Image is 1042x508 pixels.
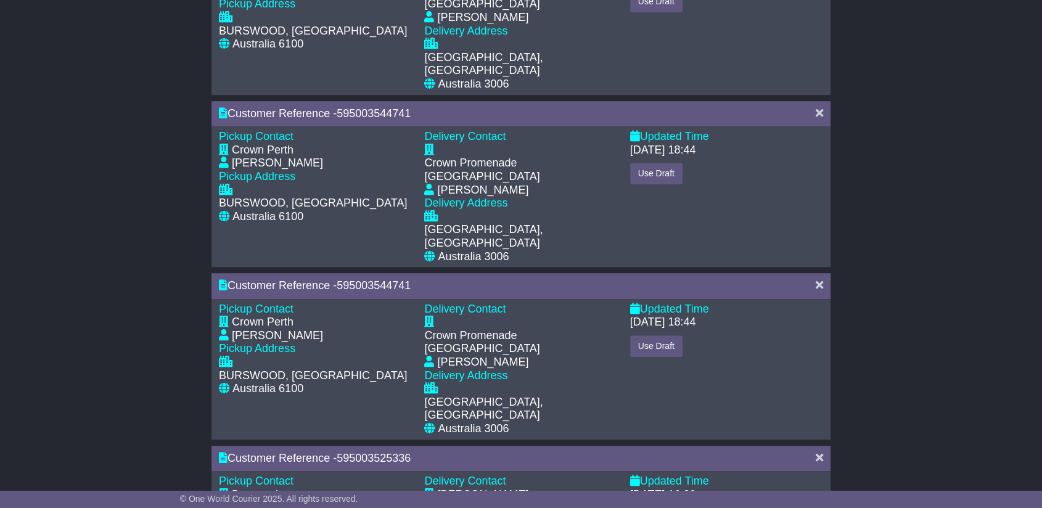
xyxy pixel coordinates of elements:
div: Australia 6100 [232,210,303,224]
span: Delivery Contact [424,303,506,315]
div: Bestravel [232,488,278,502]
span: Pickup Contact [219,130,293,142]
span: Pickup Address [219,170,295,182]
div: [DATE] 18:44 [630,144,696,157]
span: Delivery Address [424,25,507,37]
span: 595003544741 [337,107,411,120]
span: Delivery Address [424,197,507,209]
div: Australia 3006 [438,422,509,436]
div: Customer Reference - [219,107,803,121]
div: Updated Time [630,303,823,316]
div: Updated Time [630,475,823,488]
div: Updated Time [630,130,823,144]
div: Crown Perth [232,144,293,157]
div: Australia 3006 [438,250,509,264]
span: 595003544741 [337,279,411,292]
div: Customer Reference - [219,452,803,465]
span: Delivery Address [424,369,507,382]
div: [PERSON_NAME] [437,356,528,369]
div: Australia 6100 [232,38,303,51]
div: [PERSON_NAME] [437,184,528,197]
div: [PERSON_NAME] [437,11,528,25]
span: Delivery Contact [424,130,506,142]
div: [GEOGRAPHIC_DATA], [GEOGRAPHIC_DATA] [424,396,617,422]
div: Crown Promenade [GEOGRAPHIC_DATA] [424,329,617,356]
div: [DATE] 16:30 [630,488,696,502]
div: Australia 3006 [438,78,509,91]
div: [PERSON_NAME] [232,329,323,343]
span: Pickup Contact [219,475,293,487]
div: Crown Perth [232,316,293,329]
button: Use Draft [630,163,683,184]
div: [GEOGRAPHIC_DATA], [GEOGRAPHIC_DATA] [424,51,617,78]
span: © One World Courier 2025. All rights reserved. [180,494,358,504]
div: Crown Promenade [GEOGRAPHIC_DATA] [424,157,617,183]
div: BURSWOOD, [GEOGRAPHIC_DATA] [219,25,407,38]
div: BURSWOOD, [GEOGRAPHIC_DATA] [219,197,407,210]
button: Use Draft [630,335,683,357]
div: [DATE] 18:44 [630,316,696,329]
div: Australia 6100 [232,382,303,396]
span: Delivery Contact [424,475,506,487]
span: 595003525336 [337,452,411,464]
div: [PERSON_NAME] [437,488,528,502]
div: [GEOGRAPHIC_DATA], [GEOGRAPHIC_DATA] [424,223,617,250]
span: Pickup Address [219,342,295,354]
div: Customer Reference - [219,279,803,293]
div: BURSWOOD, [GEOGRAPHIC_DATA] [219,369,407,383]
div: [PERSON_NAME] [232,157,323,170]
span: Pickup Contact [219,303,293,315]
